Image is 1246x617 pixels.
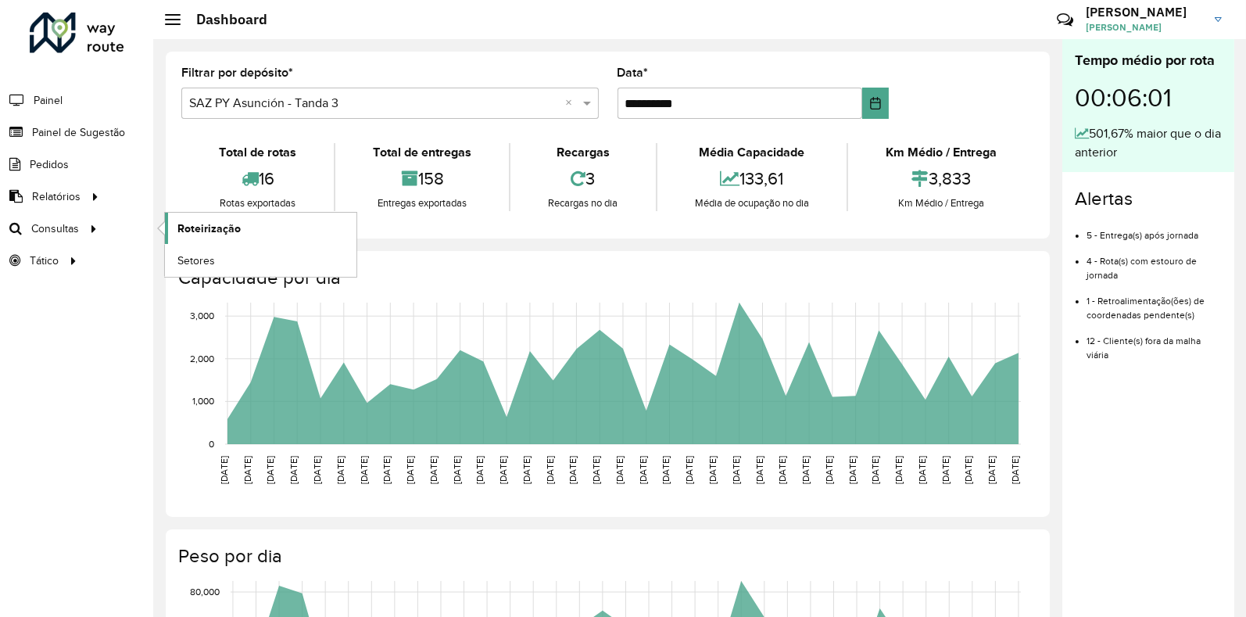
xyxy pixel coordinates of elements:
[514,143,651,162] div: Recargas
[30,156,69,173] span: Pedidos
[1087,282,1222,322] li: 1 - Retroalimentação(ões) de coordenadas pendente(s)
[288,456,299,484] text: [DATE]
[312,456,322,484] text: [DATE]
[1087,322,1222,362] li: 12 - Cliente(s) fora da malha viária
[1086,20,1203,34] span: [PERSON_NAME]
[32,124,125,141] span: Painel de Sugestão
[1075,50,1222,71] div: Tempo médio por rota
[30,253,59,269] span: Tático
[498,456,508,484] text: [DATE]
[185,196,330,211] div: Rotas exportadas
[852,196,1030,211] div: Km Médio / Entrega
[190,310,214,321] text: 3,000
[893,456,904,484] text: [DATE]
[1075,188,1222,210] h4: Alertas
[638,456,648,484] text: [DATE]
[1087,217,1222,242] li: 5 - Entrega(s) após jornada
[339,196,505,211] div: Entregas exportadas
[266,456,276,484] text: [DATE]
[1048,3,1082,37] a: Contato Rápido
[661,456,671,484] text: [DATE]
[185,143,330,162] div: Total de rotas
[177,253,215,269] span: Setores
[963,456,973,484] text: [DATE]
[521,456,532,484] text: [DATE]
[474,456,485,484] text: [DATE]
[514,196,651,211] div: Recargas no dia
[614,456,625,484] text: [DATE]
[177,221,241,237] span: Roteirização
[566,94,579,113] span: Clear all
[178,267,1034,289] h4: Capacidade por dia
[661,196,843,211] div: Média de ocupação no dia
[1010,456,1020,484] text: [DATE]
[165,245,356,276] a: Setores
[847,456,858,484] text: [DATE]
[219,456,229,484] text: [DATE]
[381,456,392,484] text: [DATE]
[800,456,811,484] text: [DATE]
[165,213,356,244] a: Roteirização
[917,456,927,484] text: [DATE]
[568,456,578,484] text: [DATE]
[190,587,220,597] text: 80,000
[339,162,505,196] div: 158
[209,439,214,449] text: 0
[870,456,880,484] text: [DATE]
[545,456,555,484] text: [DATE]
[185,162,330,196] div: 16
[661,143,843,162] div: Média Capacidade
[731,456,741,484] text: [DATE]
[1087,242,1222,282] li: 4 - Rota(s) com estouro de jornada
[181,63,293,82] label: Filtrar por depósito
[986,456,997,484] text: [DATE]
[31,221,79,237] span: Consultas
[359,456,369,484] text: [DATE]
[514,162,651,196] div: 3
[190,353,214,364] text: 2,000
[178,545,1034,568] h4: Peso por dia
[754,456,764,484] text: [DATE]
[405,456,415,484] text: [DATE]
[1075,71,1222,124] div: 00:06:01
[428,456,439,484] text: [DATE]
[777,456,787,484] text: [DATE]
[940,456,951,484] text: [DATE]
[181,11,267,28] h2: Dashboard
[684,456,694,484] text: [DATE]
[1075,124,1222,162] div: 501,67% maior que o dia anterior
[618,63,649,82] label: Data
[339,143,505,162] div: Total de entregas
[707,456,718,484] text: [DATE]
[591,456,601,484] text: [DATE]
[862,88,889,119] button: Choose Date
[1086,5,1203,20] h3: [PERSON_NAME]
[32,188,81,205] span: Relatórios
[661,162,843,196] div: 133,61
[335,456,346,484] text: [DATE]
[852,143,1030,162] div: Km Médio / Entrega
[852,162,1030,196] div: 3,833
[34,92,63,109] span: Painel
[824,456,834,484] text: [DATE]
[452,456,462,484] text: [DATE]
[192,396,214,407] text: 1,000
[242,456,252,484] text: [DATE]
